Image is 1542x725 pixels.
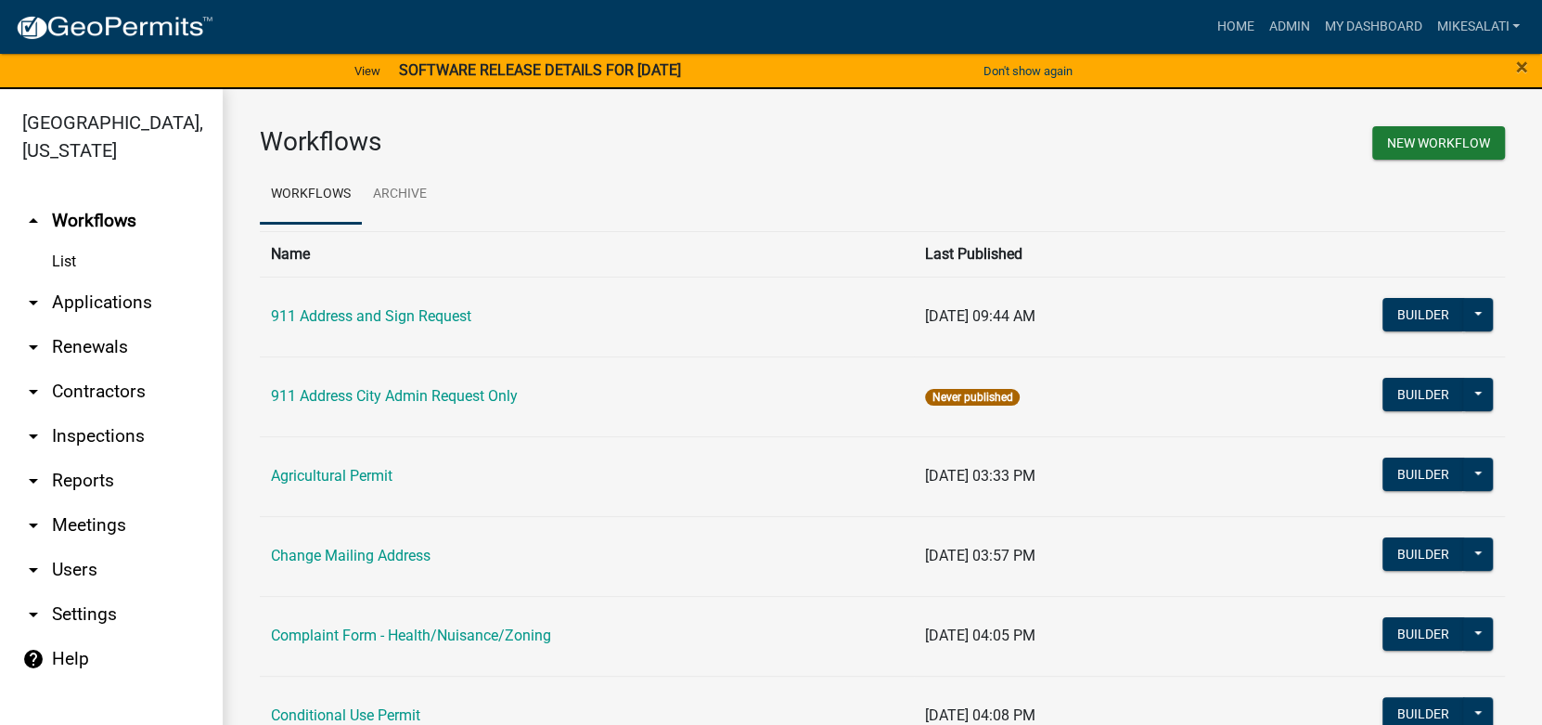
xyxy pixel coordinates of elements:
[1209,9,1261,45] a: Home
[925,627,1035,644] span: [DATE] 04:05 PM
[1382,298,1464,331] button: Builder
[362,165,438,225] a: Archive
[925,389,1019,406] span: Never published
[914,231,1276,277] th: Last Published
[22,381,45,403] i: arrow_drop_down
[1317,9,1429,45] a: My Dashboard
[22,425,45,447] i: arrow_drop_down
[1516,54,1528,80] span: ×
[1429,9,1527,45] a: MikeSalati
[22,336,45,358] i: arrow_drop_down
[271,307,471,325] a: 911 Address and Sign Request
[1382,537,1464,571] button: Builder
[260,231,914,277] th: Name
[1516,56,1528,78] button: Close
[1382,617,1464,651] button: Builder
[271,547,430,564] a: Change Mailing Address
[925,547,1035,564] span: [DATE] 03:57 PM
[22,210,45,232] i: arrow_drop_up
[347,56,388,86] a: View
[22,291,45,314] i: arrow_drop_down
[1382,378,1464,411] button: Builder
[976,56,1080,86] button: Don't show again
[271,467,392,485] a: Agricultural Permit
[1382,458,1464,491] button: Builder
[22,603,45,626] i: arrow_drop_down
[271,627,551,644] a: Complaint Form - Health/Nuisance/Zoning
[925,706,1035,724] span: [DATE] 04:08 PM
[22,514,45,537] i: arrow_drop_down
[925,467,1035,485] span: [DATE] 03:33 PM
[260,165,362,225] a: Workflows
[1261,9,1317,45] a: Admin
[22,470,45,492] i: arrow_drop_down
[1372,126,1505,160] button: New Workflow
[271,706,420,724] a: Conditional Use Permit
[399,61,681,79] strong: SOFTWARE RELEASE DETAILS FOR [DATE]
[925,307,1035,325] span: [DATE] 09:44 AM
[260,126,868,158] h3: Workflows
[271,387,518,405] a: 911 Address City Admin Request Only
[22,648,45,670] i: help
[22,559,45,581] i: arrow_drop_down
